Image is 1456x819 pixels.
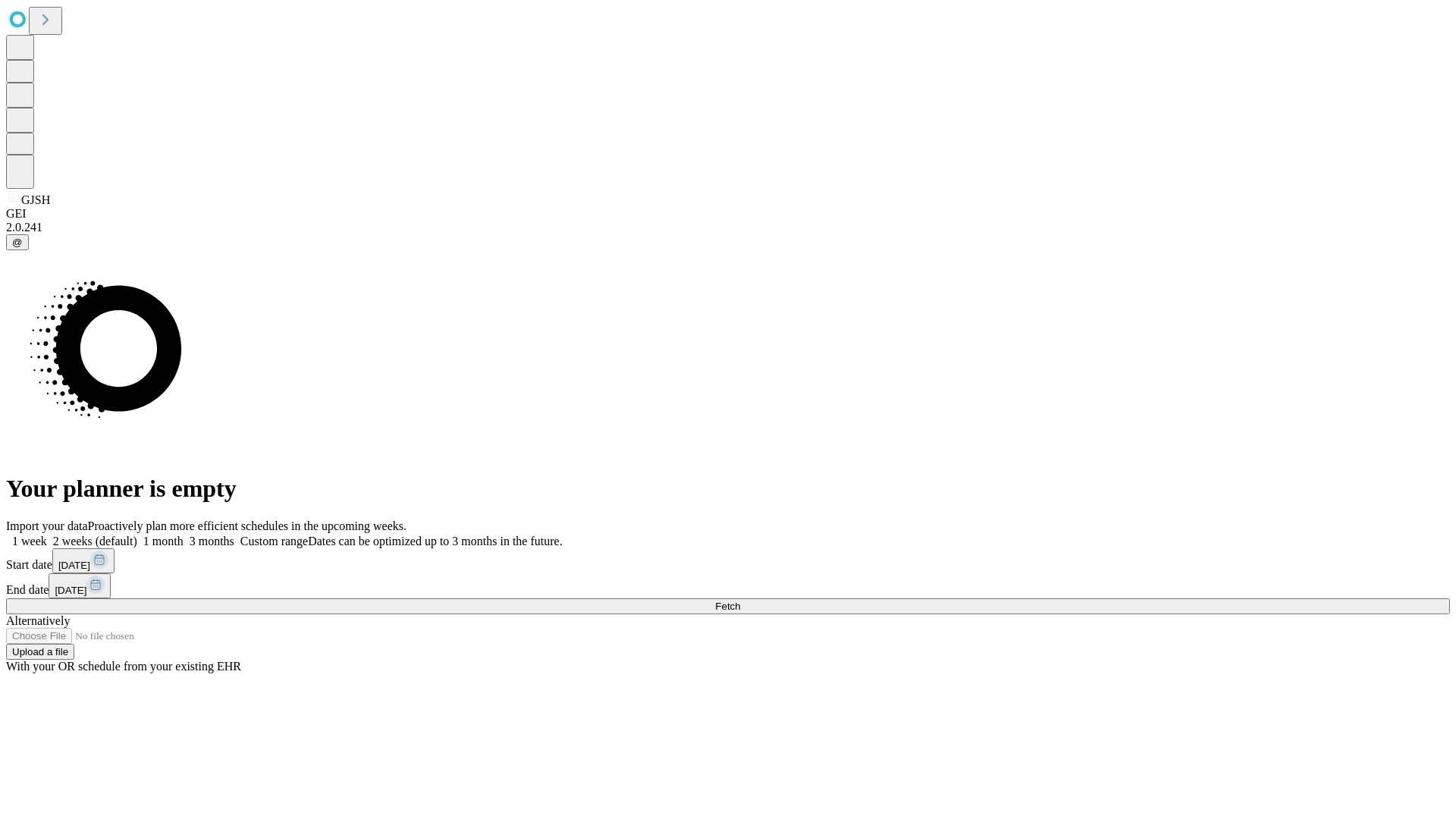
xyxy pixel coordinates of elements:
span: Fetch [715,601,740,612]
span: @ [12,237,23,248]
span: Alternatively [6,614,70,627]
button: Fetch [6,598,1450,614]
div: End date [6,573,1450,598]
span: GJSH [21,193,50,206]
span: [DATE] [55,585,86,596]
span: Proactively plan more efficient schedules in the upcoming weeks. [88,519,406,532]
div: GEI [6,207,1450,221]
span: Import your data [6,519,88,532]
button: [DATE] [49,573,111,598]
span: 2 weeks (default) [53,535,137,548]
span: [DATE] [58,560,90,571]
span: With your OR schedule from your existing EHR [6,660,241,673]
button: Upload a file [6,644,74,660]
span: Custom range [240,535,308,548]
span: 1 week [12,535,47,548]
button: [DATE] [52,548,115,573]
div: Start date [6,548,1450,573]
span: 3 months [190,535,234,548]
div: 2.0.241 [6,221,1450,234]
span: 1 month [143,535,184,548]
span: Dates can be optimized up to 3 months in the future. [308,535,562,548]
h1: Your planner is empty [6,475,1450,503]
button: @ [6,234,29,250]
